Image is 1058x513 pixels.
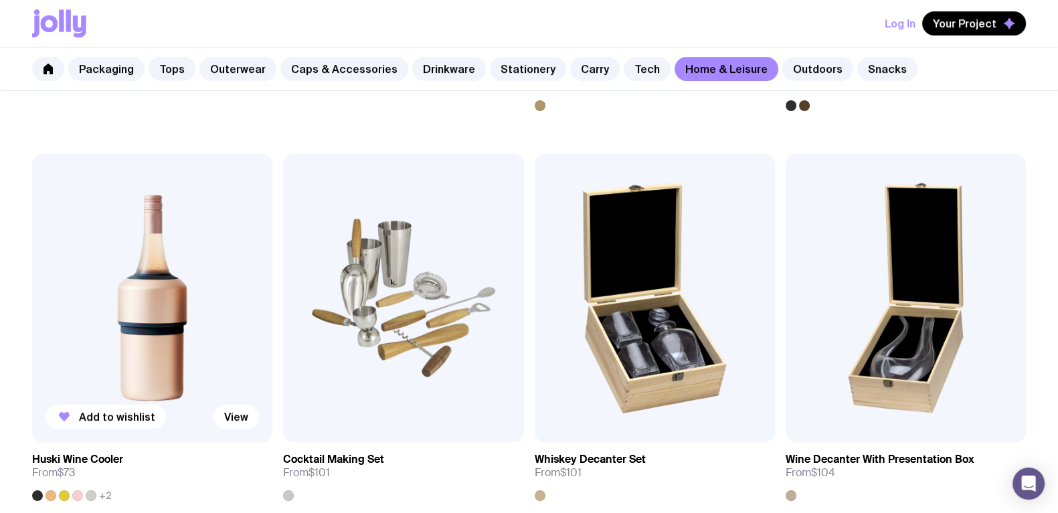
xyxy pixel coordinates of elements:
a: Stationery [490,57,566,81]
a: Cocktail Making SetFrom$101 [283,442,523,501]
span: $104 [811,466,835,480]
a: Caps & Accessories [280,57,408,81]
a: Wine Decanter With Presentation BoxFrom$104 [786,442,1026,501]
button: Log In [885,11,915,35]
a: Whiskey Decanter SetFrom$101 [535,442,775,501]
span: From [283,466,330,480]
span: Your Project [933,17,996,30]
span: Add to wishlist [79,410,155,423]
a: Tech [624,57,671,81]
h3: Wine Decanter With Presentation Box [786,453,974,466]
a: Carry [570,57,620,81]
span: $101 [560,466,582,480]
h3: Whiskey Decanter Set [535,453,646,466]
span: From [535,466,582,480]
a: Tops [149,57,195,81]
span: $73 [58,466,75,480]
a: Outdoors [782,57,853,81]
a: Outerwear [199,57,276,81]
a: Packaging [68,57,145,81]
span: +2 [99,490,112,501]
button: Your Project [922,11,1026,35]
a: Huski Wine CoolerFrom$73+2 [32,442,272,501]
span: $101 [308,466,330,480]
div: Open Intercom Messenger [1012,468,1045,500]
button: Add to wishlist [46,405,166,429]
span: From [32,466,75,480]
h3: Huski Wine Cooler [32,453,123,466]
span: From [786,466,835,480]
a: View [213,405,259,429]
h3: Cocktail Making Set [283,453,384,466]
a: Drinkware [412,57,486,81]
a: Snacks [857,57,917,81]
a: Home & Leisure [675,57,778,81]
